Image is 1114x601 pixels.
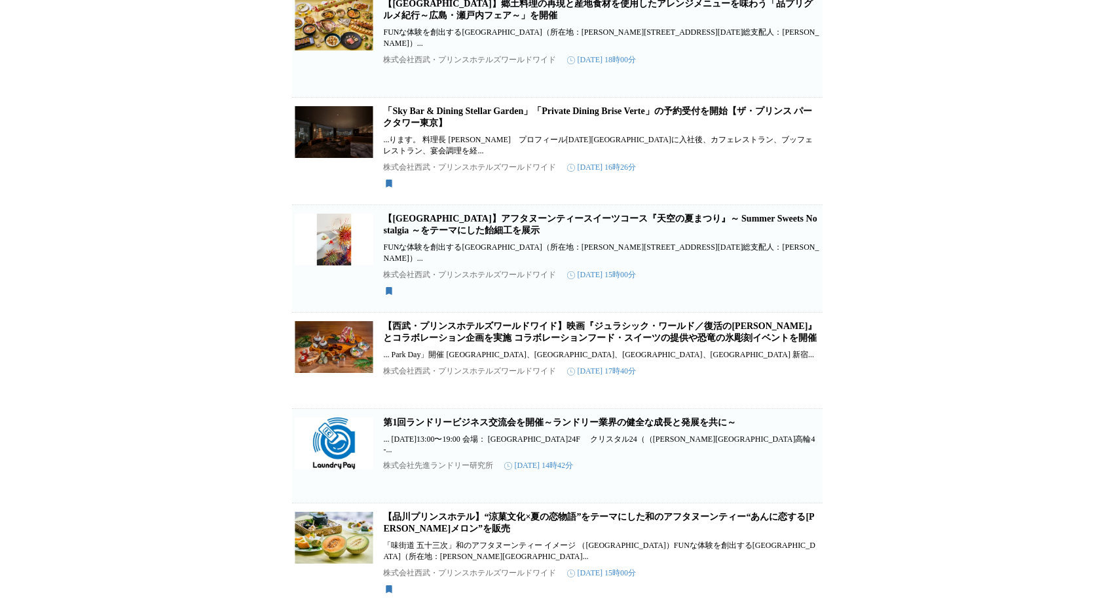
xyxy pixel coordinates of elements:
[384,134,820,157] p: ...ります。 料理長 [PERSON_NAME] プロフィール[DATE][GEOGRAPHIC_DATA]に入社後、カフェレストラン、ブッフェレストラン、宴会調理を経...
[384,178,394,189] svg: 保存済み
[384,242,820,264] p: FUNな体験を創出する[GEOGRAPHIC_DATA]（所在地：[PERSON_NAME][STREET_ADDRESS][DATE]総支配人：[PERSON_NAME]）...
[384,460,494,471] p: 株式会社先進ランドリー研究所
[384,349,820,360] p: ... Park Day」開催 [GEOGRAPHIC_DATA]、[GEOGRAPHIC_DATA]、[GEOGRAPHIC_DATA]、[GEOGRAPHIC_DATA] 新宿...
[295,106,373,158] img: 「Sky Bar & Dining Stellar Garden」「Private Dining Brise Verte」の予約受付を開始【ザ・プリンス パークタワー東京】
[504,460,574,471] time: [DATE] 14時42分
[384,27,820,49] p: FUNな体験を創出する[GEOGRAPHIC_DATA]（所在地：[PERSON_NAME][STREET_ADDRESS][DATE]総支配人：[PERSON_NAME]）...
[384,286,394,296] svg: 保存済み
[384,540,820,562] p: 「味街道 五十三次」和のアフタヌーンティー イメージ （[GEOGRAPHIC_DATA]）FUNな体験を創出する[GEOGRAPHIC_DATA]（所在地：[PERSON_NAME][GEOG...
[384,162,557,173] p: 株式会社西武・プリンスホテルズワールドワイド
[567,366,637,377] time: [DATE] 17時40分
[567,568,637,579] time: [DATE] 15時00分
[384,214,817,235] a: 【[GEOGRAPHIC_DATA]】アフタヌーンティースイーツコース『天空の夏まつり』～ Summer Sweets Nostalgia ～をテーマにした飴細工を展示
[384,269,557,281] p: 株式会社西武・プリンスホテルズワールドワイド
[384,512,815,533] a: 【品川プリンスホテル】“涼菓文化×夏の恋物語”をテーマにした和のアフタヌーンティー“あんに恋する[PERSON_NAME]メロン”を販売
[384,366,557,377] p: 株式会社西武・プリンスホテルズワールドワイド
[384,568,557,579] p: 株式会社西武・プリンスホテルズワールドワイド
[567,54,637,66] time: [DATE] 18時00分
[295,213,373,265] img: 【品川プリンスホテル】アフタヌーンティースイーツコース『天空の夏まつり』～ Summer Sweets Nostalgia ～をテーマにした飴細工を展示
[384,106,813,128] a: 「Sky Bar & Dining Stellar Garden」「Private Dining Brise Verte」の予約受付を開始【ザ・プリンス パークタワー東京】
[295,417,373,469] img: 第1回ランドリービジネス交流会を開催～ランドリー業界の健全な成長と発展を共に～
[567,269,637,281] time: [DATE] 15時00分
[567,162,637,173] time: [DATE] 16時26分
[295,511,373,564] img: 【品川プリンスホテル】“涼菓文化×夏の恋物語”をテーマにした和のアフタヌーンティー“あんに恋する和夏メロン”を販売
[384,417,737,427] a: 第1回ランドリービジネス交流会を開催～ランドリー業界の健全な成長と発展を共に～
[384,54,557,66] p: 株式会社西武・プリンスホテルズワールドワイド
[295,320,373,373] img: 【西武・プリンスホテルズワールドワイド】映画『ジュラシック・ワールド／復活の大地』とコラボレーション企画を実施 コラボレーションフード・スイーツの提供や恐竜の氷彫刻イベントを開催
[384,321,817,343] a: 【西武・プリンスホテルズワールドワイド】映画『ジュラシック・ワールド／復活の[PERSON_NAME]』とコラボレーション企画を実施 コラボレーションフード・スイーツの提供や恐竜の氷彫刻イベントを開催
[384,584,394,594] svg: 保存済み
[384,434,820,455] p: ... [DATE]13:00〜19:00 会場： [GEOGRAPHIC_DATA]24F クリスタル24（（[PERSON_NAME][GEOGRAPHIC_DATA]高輪4-...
